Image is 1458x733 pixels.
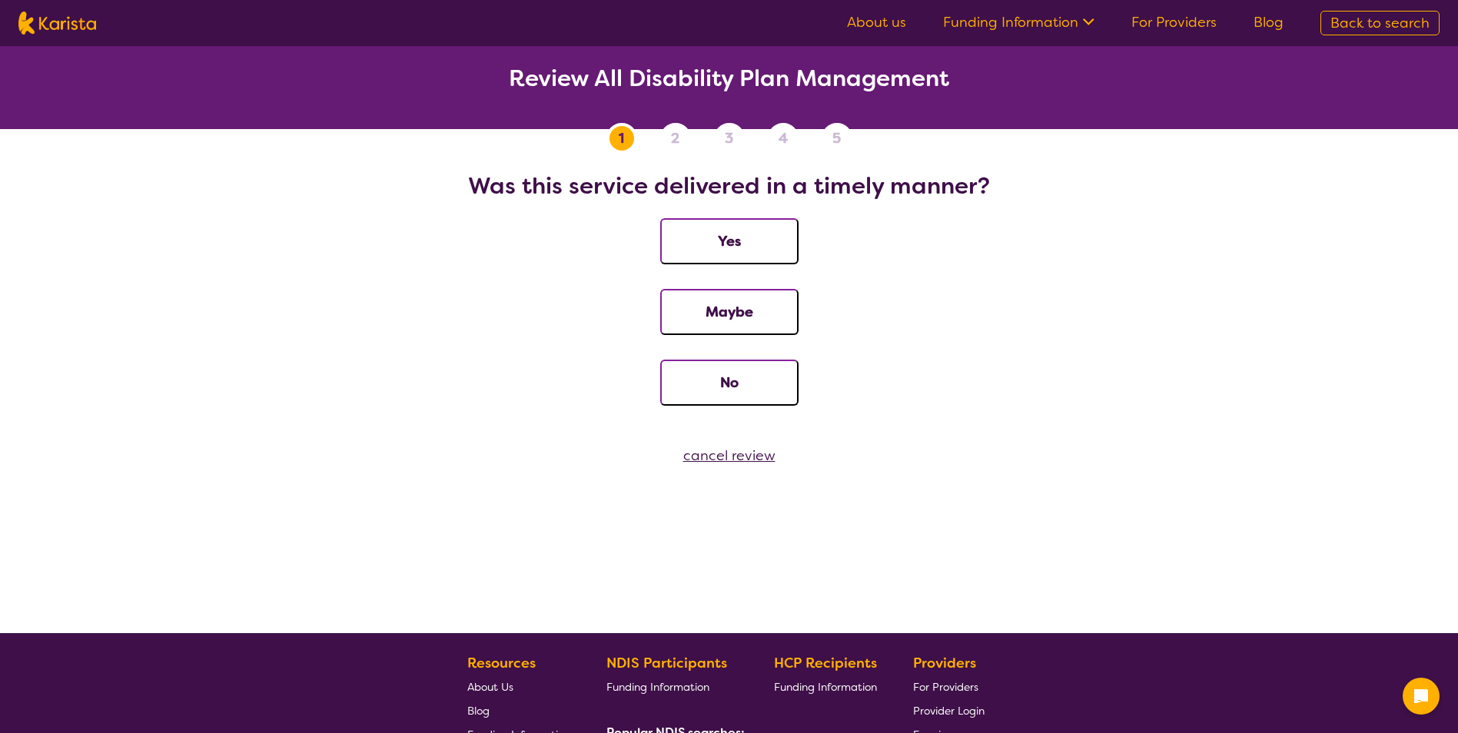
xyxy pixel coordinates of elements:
[913,698,985,722] a: Provider Login
[467,698,570,722] a: Blog
[943,13,1094,32] a: Funding Information
[913,680,978,694] span: For Providers
[779,127,788,150] span: 4
[606,654,727,672] b: NDIS Participants
[18,65,1440,92] h2: Review All Disability Plan Management
[606,680,709,694] span: Funding Information
[774,680,877,694] span: Funding Information
[832,127,841,150] span: 5
[18,12,96,35] img: Karista logo
[774,654,877,672] b: HCP Recipients
[725,127,733,150] span: 3
[467,680,513,694] span: About Us
[660,218,799,264] button: Yes
[847,13,906,32] a: About us
[671,127,679,150] span: 2
[913,675,985,698] a: For Providers
[913,654,976,672] b: Providers
[467,704,490,718] span: Blog
[1320,11,1440,35] a: Back to search
[1254,13,1284,32] a: Blog
[467,675,570,698] a: About Us
[913,704,985,718] span: Provider Login
[467,654,536,672] b: Resources
[1330,14,1430,32] span: Back to search
[18,172,1440,200] h2: Was this service delivered in a timely manner?
[619,127,624,150] span: 1
[1131,13,1217,32] a: For Providers
[606,675,739,698] a: Funding Information
[660,289,799,335] button: Maybe
[660,360,799,406] button: No
[774,675,877,698] a: Funding Information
